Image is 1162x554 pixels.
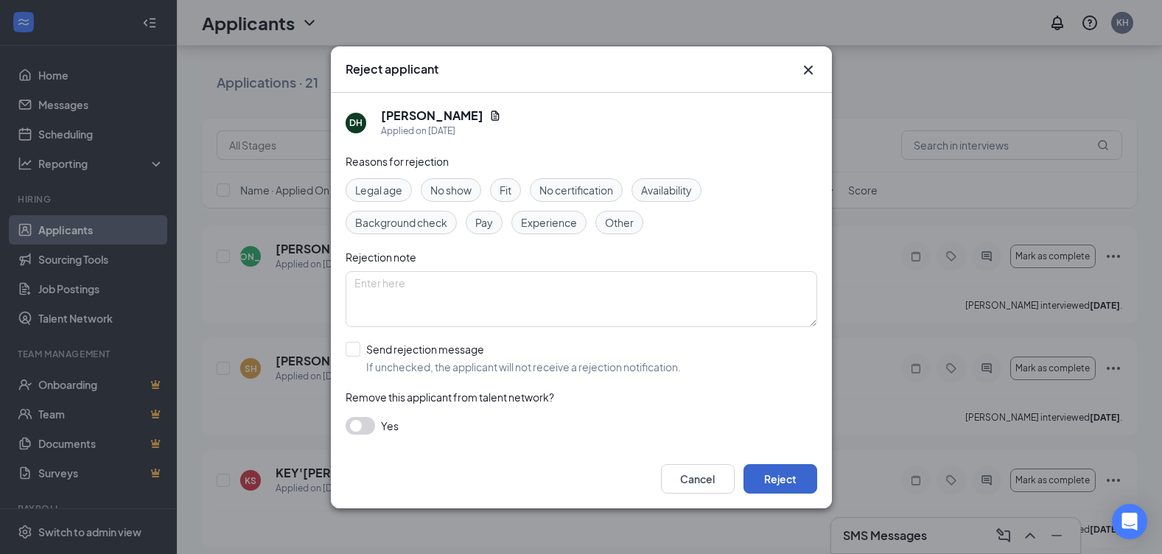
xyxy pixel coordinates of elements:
[381,417,399,435] span: Yes
[500,182,511,198] span: Fit
[539,182,613,198] span: No certification
[381,108,483,124] h5: [PERSON_NAME]
[346,390,554,404] span: Remove this applicant from talent network?
[346,155,449,168] span: Reasons for rejection
[355,214,447,231] span: Background check
[799,61,817,79] svg: Cross
[605,214,634,231] span: Other
[799,61,817,79] button: Close
[661,464,735,494] button: Cancel
[346,61,438,77] h3: Reject applicant
[489,110,501,122] svg: Document
[521,214,577,231] span: Experience
[475,214,493,231] span: Pay
[381,124,501,138] div: Applied on [DATE]
[430,182,472,198] span: No show
[743,464,817,494] button: Reject
[641,182,692,198] span: Availability
[355,182,402,198] span: Legal age
[1112,504,1147,539] div: Open Intercom Messenger
[346,250,416,264] span: Rejection note
[349,116,363,129] div: DH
